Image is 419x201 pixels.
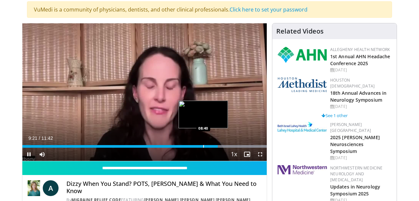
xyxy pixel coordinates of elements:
button: Mute [36,148,49,161]
video-js: Video Player [22,23,267,161]
button: Playback Rate [227,148,240,161]
button: Fullscreen [254,148,267,161]
a: See 1 other [322,113,348,118]
a: Updates in Neurology Symposium 2025 [330,184,380,197]
button: Enable picture-in-picture mode [240,148,254,161]
img: 2a462fb6-9365-492a-ac79-3166a6f924d8.png.150x105_q85_autocrop_double_scale_upscale_version-0.2.jpg [278,165,327,174]
span: 9:21 [28,136,37,141]
img: 5e4488cc-e109-4a4e-9fd9-73bb9237ee91.png.150x105_q85_autocrop_double_scale_upscale_version-0.2.png [278,77,327,92]
a: 18th Annual Advances in Neurology Symposium [330,90,386,103]
a: A [43,180,59,196]
img: image.jpeg [179,101,228,128]
img: 628ffacf-ddeb-4409-8647-b4d1102df243.png.150x105_q85_autocrop_double_scale_upscale_version-0.2.png [278,47,327,63]
span: / [39,136,40,141]
a: Click here to set your password [230,6,308,13]
a: 2025 [PERSON_NAME] Neurosciences Symposium [330,134,380,154]
button: Pause [22,148,36,161]
img: e7977282-282c-4444-820d-7cc2733560fd.jpg.150x105_q85_autocrop_double_scale_upscale_version-0.2.jpg [278,122,327,133]
a: Houston [DEMOGRAPHIC_DATA] [330,77,375,89]
div: VuMedi is a community of physicians, dentists, and other clinical professionals. [27,1,392,18]
h4: Related Videos [276,27,324,35]
a: [PERSON_NAME][GEOGRAPHIC_DATA] [330,122,371,133]
h4: Dizzy When You Stand? POTS, [PERSON_NAME] & What You Need to Know [66,180,261,194]
div: [DATE] [330,67,391,73]
a: Allegheny Health Network [330,47,390,52]
div: Progress Bar [22,145,267,148]
div: [DATE] [330,104,391,110]
span: 11:42 [41,136,53,141]
a: 1st Annual AHN Headache Conference 2025 [330,53,390,66]
div: [DATE] [330,155,391,161]
a: Northwestern Medicine Neurology and [MEDICAL_DATA] [330,165,383,183]
img: Migraine Relief Code [28,180,40,196]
